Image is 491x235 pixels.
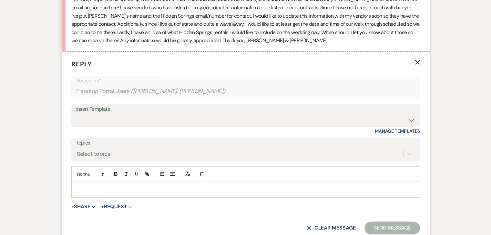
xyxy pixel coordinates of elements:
div: Planning Portal Users [76,85,415,98]
span: + [101,204,104,209]
button: Request [101,204,132,209]
span: Reply [71,60,92,68]
span: + [71,204,74,209]
p: Recipients* [76,77,415,85]
div: Select topics [77,150,110,158]
button: Send Message [364,221,420,234]
span: ( [PERSON_NAME], [PERSON_NAME] ) [131,87,226,96]
label: Topics [76,138,415,148]
button: Share [71,204,96,209]
div: Insert Template [76,105,415,114]
button: Clear message [306,225,355,230]
a: Manage Templates [375,128,420,134]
